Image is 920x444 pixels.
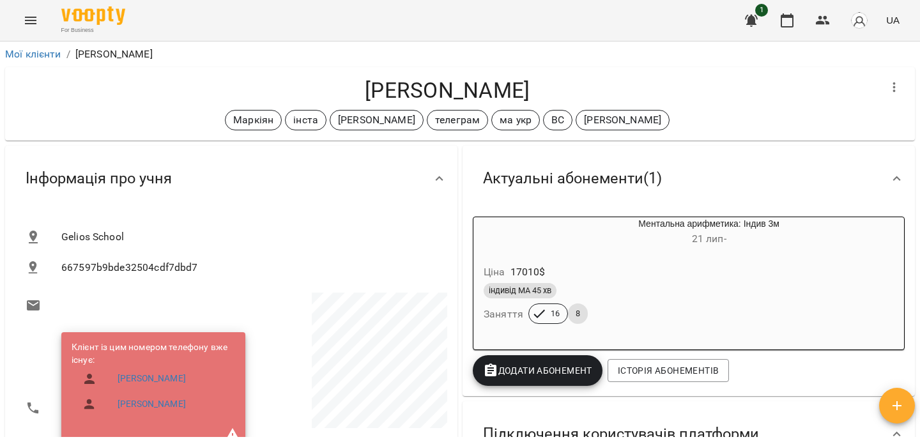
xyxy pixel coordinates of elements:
[5,48,61,60] a: Мої клієнти
[755,4,768,17] span: 1
[285,110,326,130] div: інста
[293,112,318,128] p: інста
[881,8,905,32] button: UA
[118,398,186,411] a: [PERSON_NAME]
[435,112,480,128] p: телеграм
[568,308,588,319] span: 8
[233,112,273,128] p: Маркіян
[491,110,540,130] div: ма укр
[61,6,125,25] img: Voopty Logo
[483,363,592,378] span: Додати Абонемент
[15,77,879,103] h4: [PERSON_NAME]
[608,359,729,382] button: Історія абонементів
[5,47,915,62] nav: breadcrumb
[483,424,759,444] span: Підключення користувачів платформи
[535,217,883,248] div: Ментальна арифметика: Індив 3м
[886,13,900,27] span: UA
[484,263,505,281] h6: Ціна
[66,47,70,62] li: /
[483,169,662,188] span: Актуальні абонементи ( 1 )
[473,217,883,339] button: Ментальна арифметика: Індив 3м21 лип- Ціна17010$індивід МА 45 хвЗаняття168
[61,26,125,34] span: For Business
[338,112,415,128] p: [PERSON_NAME]
[118,372,186,385] a: [PERSON_NAME]
[330,110,424,130] div: [PERSON_NAME]
[576,110,670,130] div: [PERSON_NAME]
[850,11,868,29] img: avatar_s.png
[473,355,602,386] button: Додати Абонемент
[75,47,153,62] p: [PERSON_NAME]
[61,260,437,275] span: 667597b9bde32504cdf7dbd7
[484,305,523,323] h6: Заняття
[5,146,457,211] div: Інформація про учня
[427,110,488,130] div: телеграм
[584,112,661,128] p: [PERSON_NAME]
[543,110,572,130] div: ВС
[510,264,546,280] p: 17010 $
[500,112,532,128] p: ма укр
[72,341,235,422] ul: Клієнт із цим номером телефону вже існує:
[543,308,567,319] span: 16
[484,285,556,296] span: індивід МА 45 хв
[463,146,915,211] div: Актуальні абонементи(1)
[551,112,564,128] p: ВС
[618,363,719,378] span: Історія абонементів
[473,217,535,248] div: Ментальна арифметика: Індив 3м
[61,229,437,245] span: Gelios School
[26,169,172,188] span: Інформація про учня
[692,233,726,245] span: 21 лип -
[225,110,282,130] div: Маркіян
[15,5,46,36] button: Menu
